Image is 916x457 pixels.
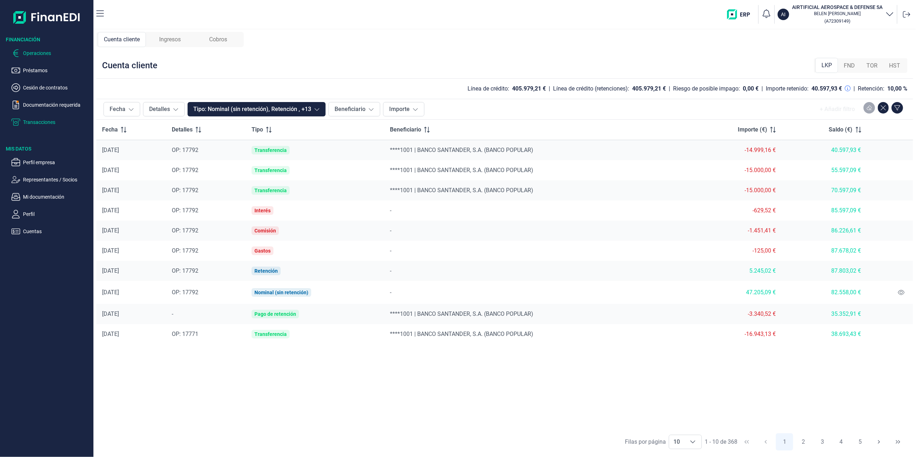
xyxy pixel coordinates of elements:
[787,207,861,214] div: 85.597,09 €
[815,58,838,73] div: LKP
[172,187,198,194] span: OP: 17792
[103,102,140,116] button: Fecha
[254,331,287,337] div: Transferencia
[23,101,91,109] p: Documentación requerida
[172,331,198,337] span: OP: 17771
[102,331,160,338] div: [DATE]
[390,167,533,174] span: ****1001 | BANCO SANTANDER, S.A. (BANCO POPULAR)
[887,85,907,92] div: 10,00 %
[743,85,759,92] div: 0,00 €
[102,207,160,214] div: [DATE]
[172,227,198,234] span: OP: 17792
[209,35,227,44] span: Cobros
[761,84,763,93] div: |
[787,247,861,254] div: 87.678,02 €
[738,433,755,451] button: First Page
[787,227,861,234] div: 86.226,61 €
[102,247,160,254] div: [DATE]
[787,267,861,274] div: 87.803,02 €
[669,435,684,449] span: 10
[252,125,263,134] span: Tipo
[691,187,776,194] div: -15.000,00 €
[11,83,91,92] button: Cesión de contratos
[844,61,855,70] span: FND
[691,147,776,154] div: -14.999,16 €
[852,433,869,451] button: Page 5
[23,158,91,167] p: Perfil empresa
[889,61,900,70] span: HST
[787,310,861,318] div: 35.352,91 €
[861,59,883,73] div: TOR
[792,11,883,17] p: BELEN [PERSON_NAME]
[159,35,181,44] span: Ingresos
[833,433,850,451] button: Page 4
[172,147,198,153] span: OP: 17792
[787,331,861,338] div: 38.693,43 €
[705,439,737,445] span: 1 - 10 de 368
[390,289,391,296] span: -
[254,208,271,213] div: Interés
[853,84,855,93] div: |
[553,85,629,92] div: Línea de crédito (retenciones):
[468,85,509,92] div: Línea de crédito:
[254,311,296,317] div: Pago de retención
[23,66,91,75] p: Préstamos
[787,147,861,154] div: 40.597,93 €
[254,147,287,153] div: Transferencia
[11,118,91,126] button: Transacciones
[11,175,91,184] button: Representantes / Socios
[727,9,755,19] img: erp
[512,85,546,92] div: 405.979,21 €
[691,207,776,214] div: -629,52 €
[23,83,91,92] p: Cesión de contratos
[254,268,278,274] div: Retención
[870,433,888,451] button: Next Page
[11,158,91,167] button: Perfil empresa
[669,84,670,93] div: |
[390,227,391,234] span: -
[625,438,666,446] div: Filas por página
[691,167,776,174] div: -15.000,00 €
[188,102,326,116] button: Tipo: Nominal (sin retención), Retención , +13
[691,331,776,338] div: -16.943,13 €
[390,147,533,153] span: ****1001 | BANCO SANTANDER, S.A. (BANCO POPULAR)
[23,49,91,57] p: Operaciones
[102,60,157,71] div: Cuenta cliente
[691,247,776,254] div: -125,00 €
[866,61,878,70] span: TOR
[795,433,812,451] button: Page 2
[11,101,91,109] button: Documentación requerida
[328,102,380,116] button: Beneficiario
[390,247,391,254] span: -
[23,118,91,126] p: Transacciones
[883,59,906,73] div: HST
[23,227,91,236] p: Cuentas
[766,85,809,92] div: Importe retenido:
[11,66,91,75] button: Préstamos
[390,331,533,337] span: ****1001 | BANCO SANTANDER, S.A. (BANCO POPULAR)
[254,188,287,193] div: Transferencia
[194,32,242,47] div: Cobros
[11,49,91,57] button: Operaciones
[254,290,308,295] div: Nominal (sin retención)
[632,85,666,92] div: 405.979,21 €
[858,85,884,92] div: Retención:
[146,32,194,47] div: Ingresos
[172,207,198,214] span: OP: 17792
[172,125,193,134] span: Detalles
[787,289,861,296] div: 82.558,00 €
[102,125,118,134] span: Fecha
[102,310,160,318] div: [DATE]
[172,289,198,296] span: OP: 17792
[172,247,198,254] span: OP: 17792
[684,435,701,449] div: Choose
[778,4,894,25] button: AIAIRTIFICIAL AEROSPACE & DEFENSE SABELEN [PERSON_NAME](A72309149)
[814,433,831,451] button: Page 3
[23,210,91,218] p: Perfil
[691,227,776,234] div: -1.451,41 €
[390,187,533,194] span: ****1001 | BANCO SANTANDER, S.A. (BANCO POPULAR)
[824,18,850,24] small: Copiar cif
[102,187,160,194] div: [DATE]
[811,85,842,92] div: 40.597,93 €
[143,102,185,116] button: Detalles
